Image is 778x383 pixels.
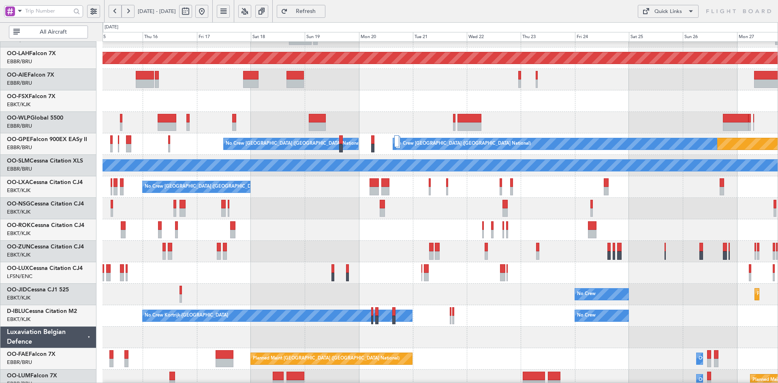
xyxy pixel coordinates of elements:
[7,373,57,379] a: OO-LUMFalcon 7X
[7,165,32,173] a: EBBR/BRU
[7,208,30,216] a: EBKT/KJK
[7,308,25,314] span: D-IBLU
[7,101,30,108] a: EBKT/KJK
[7,122,32,130] a: EBBR/BRU
[7,223,84,228] a: OO-ROKCessna Citation CJ4
[7,265,29,271] span: OO-LUX
[7,180,83,185] a: OO-LXACessna Citation CJ4
[7,72,28,78] span: OO-AIE
[277,5,325,18] button: Refresh
[7,287,69,293] a: OO-JIDCessna CJ1 525
[577,288,596,300] div: No Crew
[25,5,71,17] input: Trip Number
[629,32,683,42] div: Sat 25
[7,137,87,142] a: OO-GPEFalcon 900EX EASy II
[7,79,32,87] a: EBBR/BRU
[7,187,30,194] a: EBKT/KJK
[289,9,323,14] span: Refresh
[138,8,176,15] span: [DATE] - [DATE]
[577,310,596,322] div: No Crew
[89,32,143,42] div: Wed 15
[7,373,30,379] span: OO-LUM
[7,158,83,164] a: OO-SLMCessna Citation XLS
[7,359,32,366] a: EBBR/BRU
[226,138,361,150] div: No Crew [GEOGRAPHIC_DATA] ([GEOGRAPHIC_DATA] National)
[145,181,280,193] div: No Crew [GEOGRAPHIC_DATA] ([GEOGRAPHIC_DATA] National)
[7,287,27,293] span: OO-JID
[7,58,32,65] a: EBBR/BRU
[7,137,30,142] span: OO-GPE
[7,115,30,121] span: OO-WLP
[145,310,228,322] div: No Crew Kortrijk-[GEOGRAPHIC_DATA]
[7,251,30,259] a: EBKT/KJK
[575,32,629,42] div: Fri 24
[9,26,88,39] button: All Aircraft
[7,115,63,121] a: OO-WLPGlobal 5500
[654,8,682,16] div: Quick Links
[7,144,32,151] a: EBBR/BRU
[7,223,31,228] span: OO-ROK
[467,32,521,42] div: Wed 22
[305,32,359,42] div: Sun 19
[7,351,29,357] span: OO-FAE
[7,308,77,314] a: D-IBLUCessna Citation M2
[7,294,30,302] a: EBKT/KJK
[253,353,400,365] div: Planned Maint [GEOGRAPHIC_DATA] ([GEOGRAPHIC_DATA] National)
[7,244,30,250] span: OO-ZUN
[359,32,413,42] div: Mon 20
[7,244,84,250] a: OO-ZUNCessna Citation CJ4
[7,265,83,271] a: OO-LUXCessna Citation CJ4
[7,230,30,237] a: EBKT/KJK
[7,158,30,164] span: OO-SLM
[197,32,251,42] div: Fri 17
[7,72,54,78] a: OO-AIEFalcon 7X
[7,51,29,56] span: OO-LAH
[7,51,56,56] a: OO-LAHFalcon 7X
[683,32,737,42] div: Sun 26
[413,32,467,42] div: Tue 21
[521,32,575,42] div: Thu 23
[7,273,32,280] a: LFSN/ENC
[7,351,56,357] a: OO-FAEFalcon 7X
[7,180,29,185] span: OO-LXA
[21,29,85,35] span: All Aircraft
[7,94,29,99] span: OO-FSX
[7,201,84,207] a: OO-NSGCessna Citation CJ4
[7,94,56,99] a: OO-FSXFalcon 7X
[143,32,197,42] div: Thu 16
[699,353,754,365] div: Owner Melsbroek Air Base
[395,138,531,150] div: No Crew [GEOGRAPHIC_DATA] ([GEOGRAPHIC_DATA] National)
[251,32,305,42] div: Sat 18
[105,24,118,31] div: [DATE]
[7,201,30,207] span: OO-NSG
[7,316,30,323] a: EBKT/KJK
[638,5,699,18] button: Quick Links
